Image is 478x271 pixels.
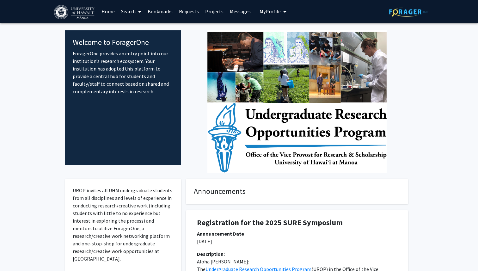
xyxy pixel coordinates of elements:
[176,0,202,22] a: Requests
[197,258,397,265] p: Aloha [PERSON_NAME]:
[98,0,118,22] a: Home
[194,187,400,196] h4: Announcements
[197,230,397,237] div: Announcement Date
[118,0,144,22] a: Search
[5,243,27,266] iframe: Chat
[197,218,397,227] h1: Registration for the 2025 SURE Symposium
[197,237,397,245] p: [DATE]
[73,38,174,47] h4: Welcome to ForagerOne
[73,187,174,262] p: UROP invites all UHM undergraduate students from all disciplines and levels of experience in cond...
[73,50,174,95] p: ForagerOne provides an entry point into our institution’s research ecosystem. Your institution ha...
[202,0,227,22] a: Projects
[260,8,281,15] span: My Profile
[227,0,254,22] a: Messages
[207,30,387,173] img: Cover Image
[144,0,176,22] a: Bookmarks
[389,7,429,17] img: ForagerOne Logo
[54,5,96,19] img: University of Hawaiʻi at Mānoa Logo
[197,250,397,258] div: Description:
